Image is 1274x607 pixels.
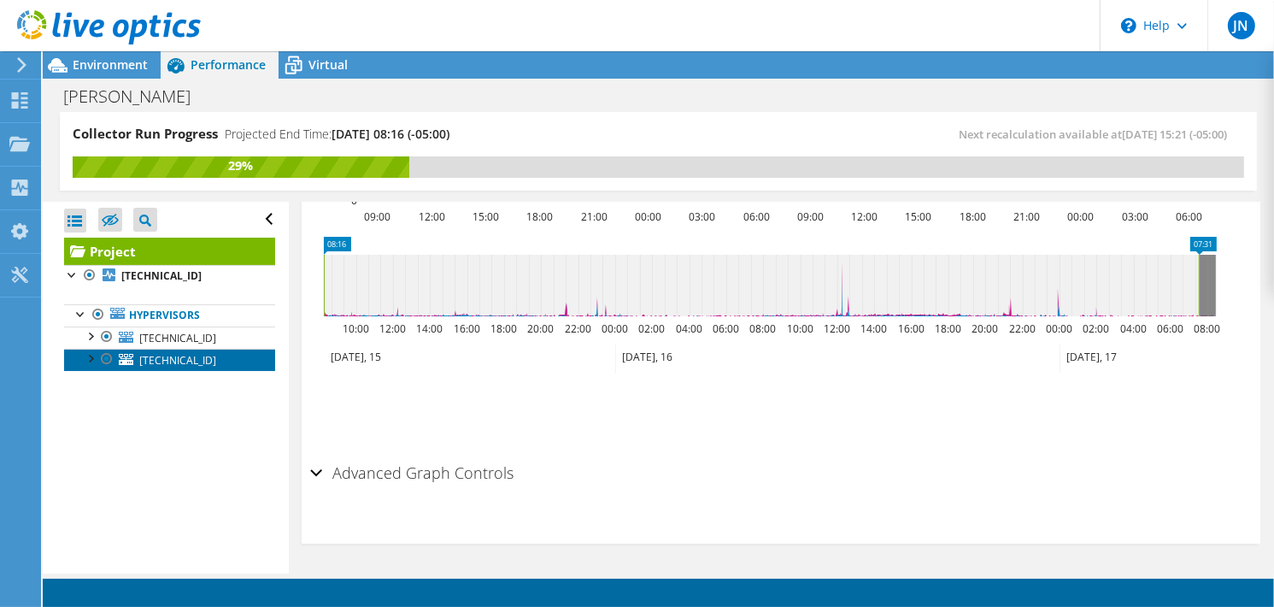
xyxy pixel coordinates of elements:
[73,156,409,175] div: 29%
[1121,18,1136,33] svg: \n
[636,209,662,224] text: 00:00
[455,321,481,336] text: 16:00
[1068,209,1095,224] text: 00:00
[1123,209,1149,224] text: 03:00
[473,209,500,224] text: 15:00
[1228,12,1255,39] span: JN
[310,456,514,490] h2: Advanced Graph Controls
[1014,209,1041,224] text: 21:00
[64,238,275,265] a: Project
[527,209,554,224] text: 18:00
[528,321,555,336] text: 20:00
[899,321,925,336] text: 16:00
[861,321,888,336] text: 14:00
[64,304,275,327] a: Hypervisors
[73,56,148,73] span: Environment
[121,268,202,283] b: [TECHNICAL_ID]
[960,209,987,224] text: 18:00
[343,321,370,336] text: 10:00
[64,349,275,371] a: [TECHNICAL_ID]
[1083,321,1110,336] text: 02:00
[139,353,216,368] span: [TECHNICAL_ID]
[1121,321,1148,336] text: 04:00
[332,126,449,142] span: [DATE] 08:16 (-05:00)
[1010,321,1036,336] text: 22:00
[713,321,740,336] text: 06:00
[677,321,703,336] text: 04:00
[788,321,814,336] text: 10:00
[906,209,932,224] text: 15:00
[417,321,443,336] text: 14:00
[1177,209,1203,224] text: 06:00
[744,209,771,224] text: 06:00
[566,321,592,336] text: 22:00
[139,331,216,345] span: [TECHNICAL_ID]
[225,125,449,144] h4: Projected End Time:
[959,127,1236,142] span: Next recalculation available at
[365,209,391,224] text: 09:00
[1122,127,1227,142] span: [DATE] 15:21 (-05:00)
[936,321,962,336] text: 18:00
[690,209,716,224] text: 03:00
[1195,321,1221,336] text: 08:00
[972,321,999,336] text: 20:00
[56,87,217,106] h1: [PERSON_NAME]
[420,209,446,224] text: 12:00
[380,321,407,336] text: 12:00
[750,321,777,336] text: 08:00
[1158,321,1184,336] text: 06:00
[852,209,878,224] text: 12:00
[798,209,825,224] text: 09:00
[191,56,266,73] span: Performance
[64,265,275,287] a: [TECHNICAL_ID]
[582,209,608,224] text: 21:00
[64,327,275,349] a: [TECHNICAL_ID]
[308,56,348,73] span: Virtual
[1047,321,1073,336] text: 00:00
[491,321,518,336] text: 18:00
[825,321,851,336] text: 12:00
[639,321,666,336] text: 02:00
[602,321,629,336] text: 00:00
